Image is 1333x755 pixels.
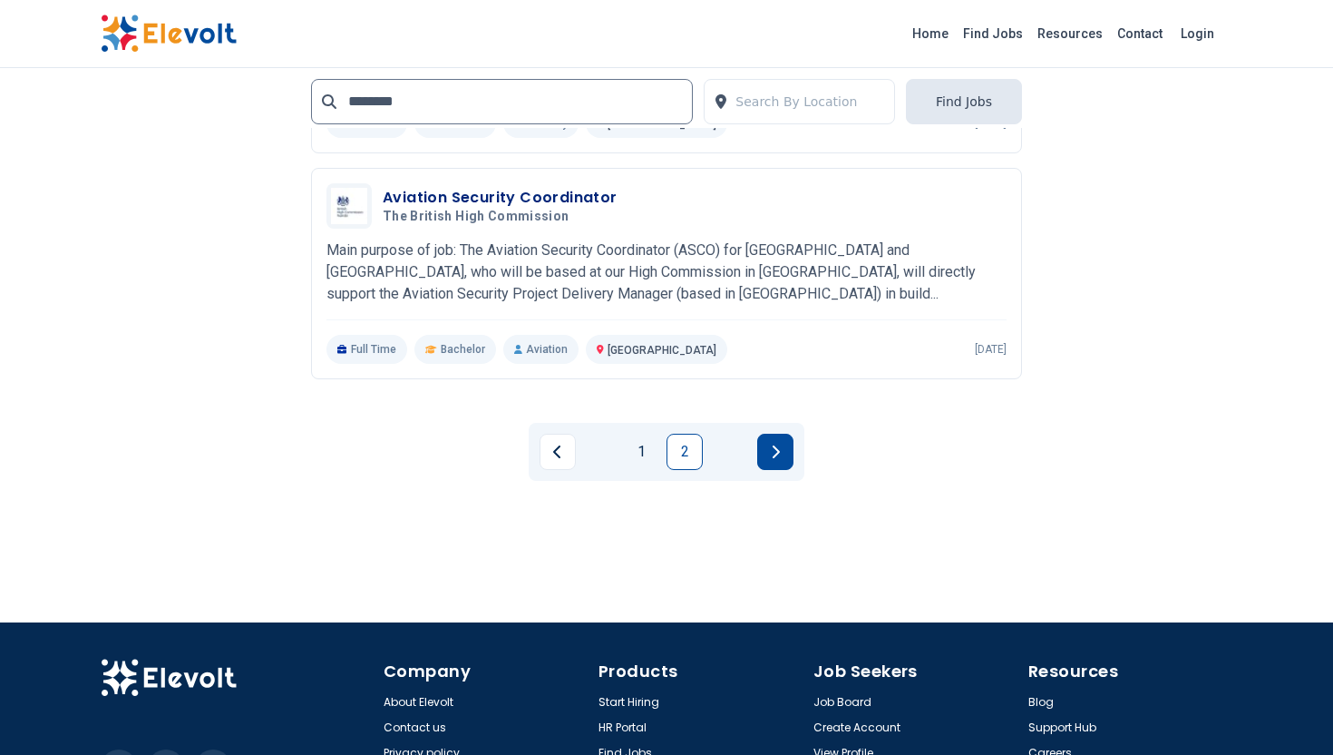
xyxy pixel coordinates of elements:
a: Contact [1110,19,1170,48]
h4: Job Seekers [813,659,1017,684]
img: Elevolt [101,659,237,697]
a: Job Board [813,695,871,710]
p: Main purpose of job: The Aviation Security Coordinator (ASCO) for [GEOGRAPHIC_DATA] and [GEOGRAPH... [326,240,1007,305]
a: Start Hiring [598,695,659,710]
a: Page 2 is your current page [666,434,703,470]
a: Contact us [384,721,446,735]
p: Aviation [503,335,579,364]
h4: Products [598,659,803,684]
span: [GEOGRAPHIC_DATA] [608,344,716,357]
a: Resources [1030,19,1110,48]
button: Find Jobs [906,79,1022,124]
span: Bachelor [441,342,485,357]
h4: Resources [1028,659,1232,684]
p: [DATE] [975,342,1007,357]
h4: Company [384,659,588,684]
ul: Pagination [540,434,793,470]
iframe: Chat Widget [1242,668,1333,755]
a: Page 1 [623,434,659,470]
h3: Aviation Security Coordinator [383,187,618,209]
a: HR Portal [598,721,647,735]
a: Support Hub [1028,721,1096,735]
a: Login [1170,15,1225,52]
img: Elevolt [101,15,237,53]
a: The British High CommissionAviation Security CoordinatorThe British High CommissionMain purpose o... [326,183,1007,364]
img: The British High Commission [331,188,367,224]
a: Find Jobs [956,19,1030,48]
a: Create Account [813,721,900,735]
p: Full Time [326,335,407,364]
a: Blog [1028,695,1054,710]
a: Next page [757,434,793,470]
a: Previous page [540,434,576,470]
span: The British High Commission [383,209,569,225]
a: Home [905,19,956,48]
a: About Elevolt [384,695,453,710]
